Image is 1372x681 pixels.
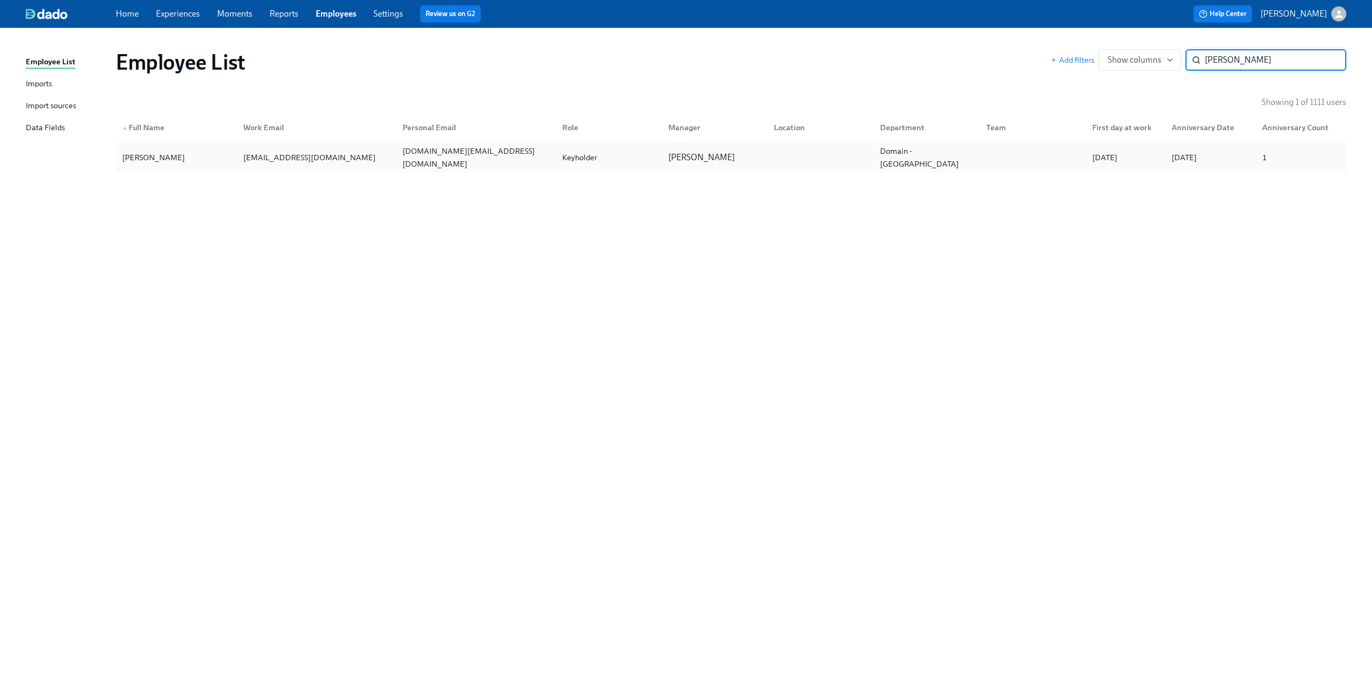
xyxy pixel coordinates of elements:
a: Reports [270,9,299,19]
button: Show columns [1099,49,1181,71]
div: [DATE] [1167,151,1254,164]
a: Import sources [26,100,107,113]
div: Team [978,117,1084,138]
div: Role [558,121,660,134]
div: Full Name [118,121,235,134]
div: Location [770,121,871,134]
div: Anniversary Count [1258,121,1344,134]
div: [DOMAIN_NAME][EMAIL_ADDRESS][DOMAIN_NAME] [398,145,554,170]
div: Manager [660,117,766,138]
a: Employees [316,9,356,19]
div: 1 [1258,151,1344,164]
a: [PERSON_NAME][EMAIL_ADDRESS][DOMAIN_NAME][DOMAIN_NAME][EMAIL_ADDRESS][DOMAIN_NAME]Keyholder[PERSO... [116,143,1346,173]
div: Manager [664,121,766,134]
div: Team [982,121,1084,134]
a: Data Fields [26,122,107,135]
p: [PERSON_NAME] [1261,8,1327,20]
div: Imports [26,78,52,91]
div: Data Fields [26,122,65,135]
div: First day at work [1088,121,1164,134]
a: Moments [217,9,252,19]
div: Anniversary Date [1167,121,1254,134]
a: dado [26,9,116,19]
a: Employee List [26,56,107,69]
div: [DATE] [1088,151,1164,164]
div: First day at work [1084,117,1164,138]
span: ▲ [122,125,128,131]
div: Anniversary Count [1254,117,1344,138]
div: Anniversary Date [1163,117,1254,138]
a: Imports [26,78,107,91]
h1: Employee List [116,49,245,75]
a: Experiences [156,9,200,19]
span: Show columns [1108,55,1172,65]
img: dado [26,9,68,19]
div: Department [876,121,978,134]
div: Import sources [26,100,76,113]
div: Work Email [235,117,394,138]
div: Employee List [26,56,76,69]
span: Help Center [1199,9,1247,19]
button: Review us on G2 [420,5,481,23]
button: [PERSON_NAME] [1261,6,1346,21]
div: Department [871,117,978,138]
div: Personal Email [398,121,554,134]
a: Review us on G2 [426,9,475,19]
p: [PERSON_NAME] [668,152,762,163]
button: Help Center [1194,5,1252,23]
div: Domain - [GEOGRAPHIC_DATA] [876,145,978,170]
button: Add filters [1050,55,1094,65]
div: Work Email [239,121,394,134]
div: ▲Full Name [118,117,235,138]
div: Location [765,117,871,138]
div: [PERSON_NAME] [118,151,189,164]
a: Home [116,9,139,19]
a: Settings [374,9,403,19]
div: Keyholder [558,151,660,164]
input: Search by name [1205,49,1346,71]
div: Role [554,117,660,138]
div: [EMAIL_ADDRESS][DOMAIN_NAME] [239,151,394,164]
div: Personal Email [394,117,554,138]
p: Showing 1 of 1111 users [1262,96,1346,108]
